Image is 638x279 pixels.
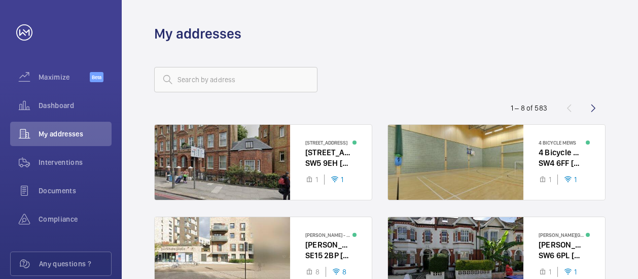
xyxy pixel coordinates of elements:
span: Beta [90,72,103,82]
span: Interventions [39,157,112,167]
span: Documents [39,186,112,196]
div: 1 – 8 of 583 [511,103,547,113]
input: Search by address [154,67,317,92]
span: Any questions ? [39,259,111,269]
span: My addresses [39,129,112,139]
h1: My addresses [154,24,241,43]
span: Maximize [39,72,90,82]
span: Compliance [39,214,112,224]
span: Dashboard [39,100,112,111]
